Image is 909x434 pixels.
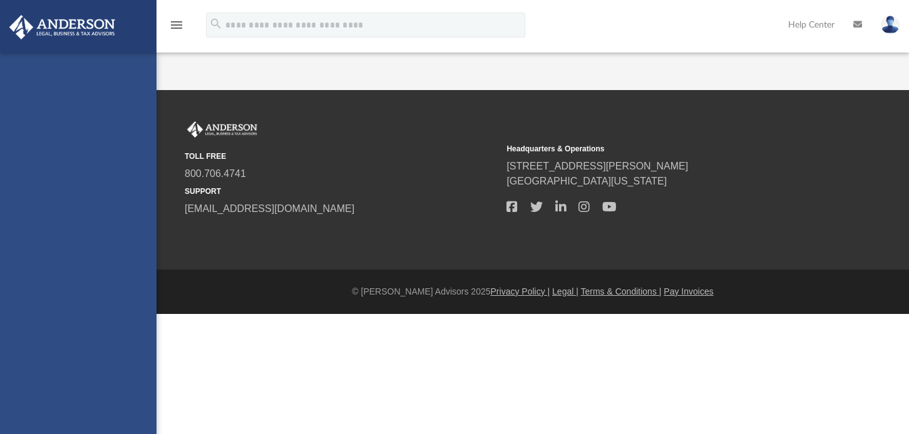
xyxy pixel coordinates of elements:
[506,176,667,186] a: [GEOGRAPHIC_DATA][US_STATE]
[506,161,688,171] a: [STREET_ADDRESS][PERSON_NAME]
[6,15,119,39] img: Anderson Advisors Platinum Portal
[491,286,550,296] a: Privacy Policy |
[185,203,354,214] a: [EMAIL_ADDRESS][DOMAIN_NAME]
[185,186,498,197] small: SUPPORT
[581,286,662,296] a: Terms & Conditions |
[169,18,184,33] i: menu
[185,168,246,179] a: 800.706.4741
[185,151,498,162] small: TOLL FREE
[209,17,223,31] i: search
[552,286,578,296] a: Legal |
[664,286,713,296] a: Pay Invoices
[185,121,260,138] img: Anderson Advisors Platinum Portal
[157,285,909,298] div: © [PERSON_NAME] Advisors 2025
[506,143,819,154] small: Headquarters & Operations
[169,24,184,33] a: menu
[881,16,900,34] img: User Pic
